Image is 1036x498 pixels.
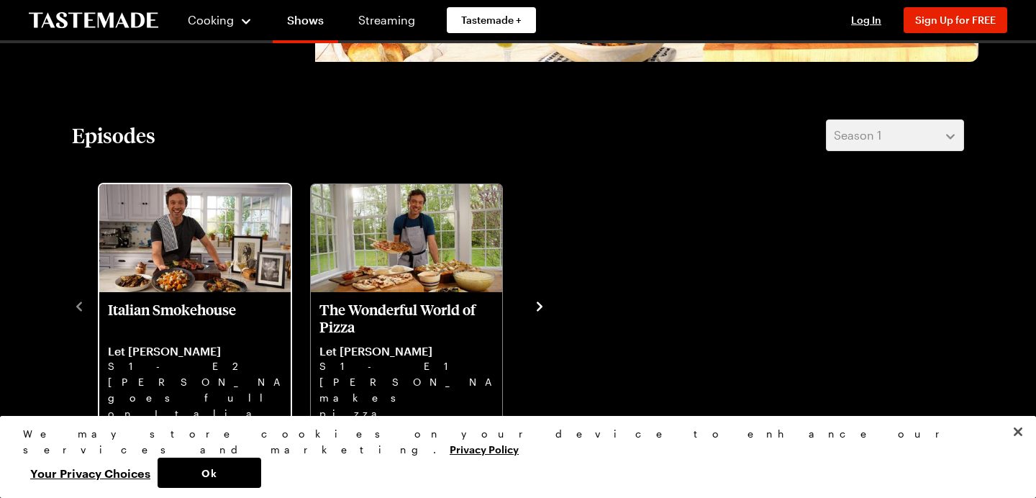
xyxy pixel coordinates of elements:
p: [PERSON_NAME] makes pizza magic with two doughs, from Grilled Pizza to Grandma slices to honey-dr... [319,374,494,420]
button: Log In [837,13,895,27]
button: Close [1002,416,1034,448]
h2: Episodes [72,122,155,148]
span: Tastemade + [461,13,522,27]
div: Italian Smokehouse [99,184,291,429]
span: Sign Up for FREE [915,14,996,26]
p: Let [PERSON_NAME] [319,344,494,358]
div: 1 / 2 [98,180,309,430]
button: Your Privacy Choices [23,458,158,488]
span: Cooking [188,13,234,27]
button: Cooking [187,3,253,37]
p: The Wonderful World of Pizza [319,301,494,335]
p: [PERSON_NAME] goes full on Italian steakhouse with Treviso salad, ice cold martinis, and Bistecca... [108,374,282,420]
a: Tastemade + [447,7,536,33]
button: Sign Up for FREE [904,7,1007,33]
div: 2 / 2 [309,180,521,430]
a: Italian Smokehouse [108,301,282,420]
img: The Wonderful World of Pizza [311,184,502,292]
a: Shows [273,3,338,43]
a: More information about your privacy, opens in a new tab [450,442,519,456]
a: To Tastemade Home Page [29,12,158,29]
button: navigate to previous item [72,296,86,314]
button: Season 1 [826,119,964,151]
span: Season 1 [834,127,881,144]
p: S1 - E1 [319,358,494,374]
p: Let [PERSON_NAME] [108,344,282,358]
div: The Wonderful World of Pizza [311,184,502,429]
button: Ok [158,458,261,488]
div: Privacy [23,426,1001,488]
img: Italian Smokehouse [99,184,291,292]
p: S1 - E2 [108,358,282,374]
a: The Wonderful World of Pizza [319,301,494,420]
button: navigate to next item [532,296,547,314]
div: We may store cookies on your device to enhance our services and marketing. [23,426,1001,458]
p: Italian Smokehouse [108,301,282,335]
span: Log In [851,14,881,26]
